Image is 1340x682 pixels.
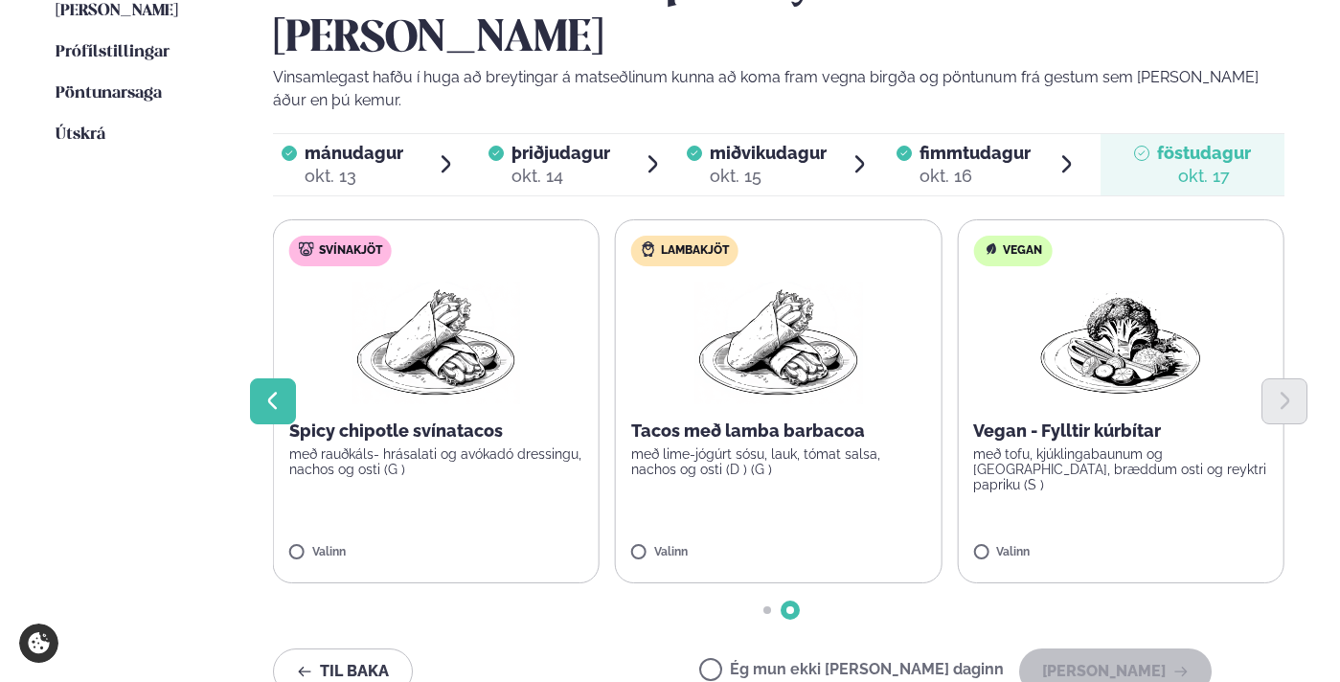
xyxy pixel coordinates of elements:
img: Vegan.svg [983,241,998,257]
a: Útskrá [56,124,105,147]
a: Pöntunarsaga [56,82,162,105]
a: Cookie settings [19,624,58,663]
p: Vinsamlegast hafðu í huga að breytingar á matseðlinum kunna að koma fram vegna birgða og pöntunum... [273,66,1285,112]
span: Prófílstillingar [56,44,170,60]
p: Tacos með lamba barbacoa [631,420,925,443]
div: okt. 14 [511,165,610,188]
img: pork.svg [299,241,314,257]
p: Spicy chipotle svínatacos [289,420,583,443]
div: okt. 13 [305,165,403,188]
span: Pöntunarsaga [56,85,162,102]
div: okt. 17 [1157,165,1251,188]
p: með tofu, kjúklingabaunum og [GEOGRAPHIC_DATA], bræddum osti og reyktri papriku (S ) [973,446,1267,492]
span: föstudagur [1157,143,1251,163]
span: [PERSON_NAME] [56,3,178,19]
span: Lambakjöt [661,243,729,259]
span: Svínakjöt [319,243,382,259]
p: Vegan - Fylltir kúrbítar [973,420,1267,443]
img: Lamb.svg [641,241,656,257]
span: Vegan [1003,243,1042,259]
span: Go to slide 1 [763,606,771,614]
span: fimmtudagur [920,143,1031,163]
span: mánudagur [305,143,403,163]
img: Vegan.png [1036,282,1205,404]
button: Next slide [1261,378,1307,424]
button: Previous slide [250,378,296,424]
div: okt. 16 [920,165,1031,188]
p: með rauðkáls- hrásalati og avókadó dressingu, nachos og osti (G ) [289,446,583,477]
img: Wraps.png [694,282,863,404]
a: Prófílstillingar [56,41,170,64]
div: okt. 15 [710,165,827,188]
img: Wraps.png [352,282,520,404]
span: Go to slide 2 [786,606,794,614]
p: með lime-jógúrt sósu, lauk, tómat salsa, nachos og osti (D ) (G ) [631,446,925,477]
span: þriðjudagur [511,143,610,163]
span: Útskrá [56,126,105,143]
span: miðvikudagur [710,143,827,163]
